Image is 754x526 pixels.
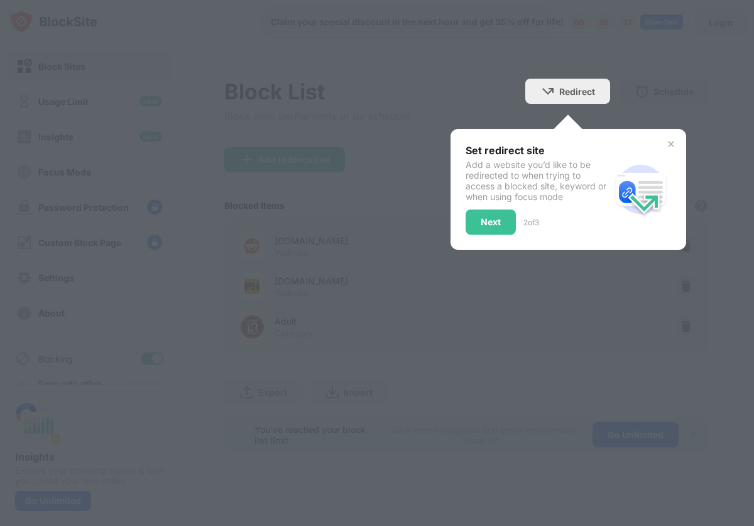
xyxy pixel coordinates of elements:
[466,144,611,157] div: Set redirect site
[466,159,611,202] div: Add a website you’d like to be redirected to when trying to access a blocked site, keyword or whe...
[523,218,539,227] div: 2 of 3
[611,159,671,220] img: redirect.svg
[666,139,676,149] img: x-button.svg
[481,217,501,227] div: Next
[559,86,595,97] div: Redirect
